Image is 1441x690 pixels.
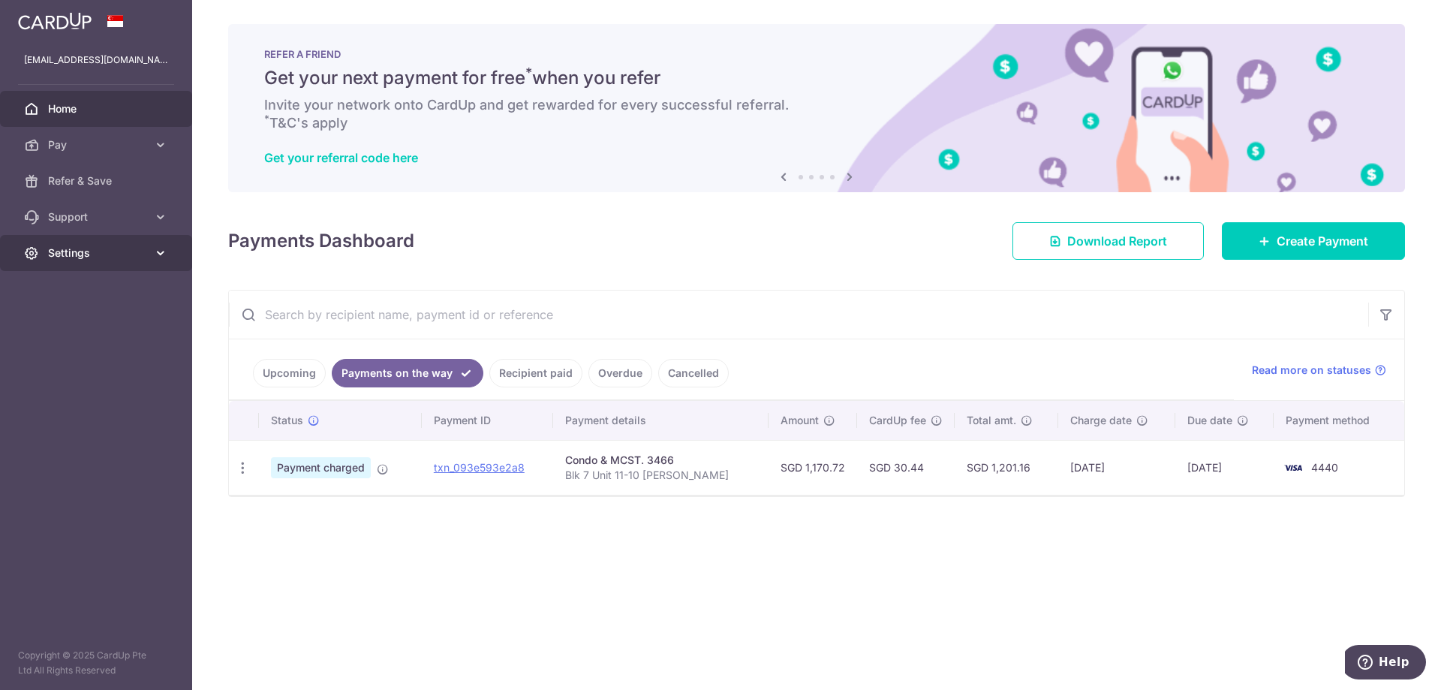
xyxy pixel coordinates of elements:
[271,413,303,428] span: Status
[1345,645,1426,682] iframe: Opens a widget where you can find more information
[48,101,147,116] span: Home
[769,440,857,495] td: SGD 1,170.72
[1070,413,1132,428] span: Charge date
[1067,232,1167,250] span: Download Report
[781,413,819,428] span: Amount
[588,359,652,387] a: Overdue
[869,413,926,428] span: CardUp fee
[229,291,1368,339] input: Search by recipient name, payment id or reference
[857,440,955,495] td: SGD 30.44
[24,53,168,68] p: [EMAIL_ADDRESS][DOMAIN_NAME]
[48,173,147,188] span: Refer & Save
[48,246,147,261] span: Settings
[565,453,757,468] div: Condo & MCST. 3466
[1222,222,1405,260] a: Create Payment
[271,457,371,478] span: Payment charged
[1277,232,1368,250] span: Create Payment
[48,137,147,152] span: Pay
[422,401,554,440] th: Payment ID
[967,413,1016,428] span: Total amt.
[1187,413,1232,428] span: Due date
[1274,401,1404,440] th: Payment method
[332,359,483,387] a: Payments on the way
[553,401,769,440] th: Payment details
[1311,461,1338,474] span: 4440
[264,96,1369,132] h6: Invite your network onto CardUp and get rewarded for every successful referral. T&C's apply
[264,66,1369,90] h5: Get your next payment for free when you refer
[48,209,147,224] span: Support
[228,227,414,255] h4: Payments Dashboard
[1278,459,1308,477] img: Bank Card
[18,12,92,30] img: CardUp
[658,359,729,387] a: Cancelled
[434,461,525,474] a: txn_093e593e2a8
[565,468,757,483] p: Blk 7 Unit 11-10 [PERSON_NAME]
[1252,363,1371,378] span: Read more on statuses
[1058,440,1175,495] td: [DATE]
[228,24,1405,192] img: RAF banner
[253,359,326,387] a: Upcoming
[264,48,1369,60] p: REFER A FRIEND
[955,440,1058,495] td: SGD 1,201.16
[1175,440,1274,495] td: [DATE]
[1252,363,1386,378] a: Read more on statuses
[264,150,418,165] a: Get your referral code here
[1012,222,1204,260] a: Download Report
[489,359,582,387] a: Recipient paid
